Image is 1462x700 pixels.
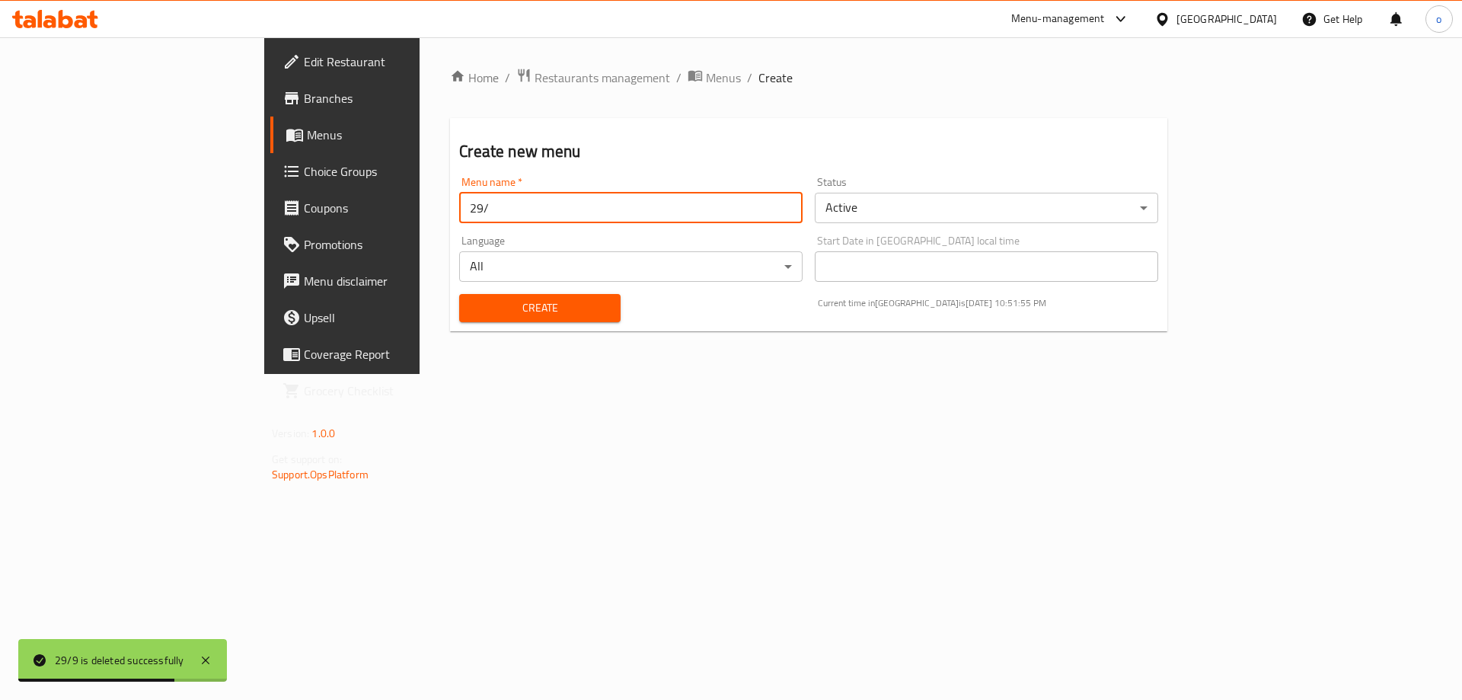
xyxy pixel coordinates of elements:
[304,308,496,327] span: Upsell
[471,299,608,318] span: Create
[1011,10,1105,28] div: Menu-management
[688,68,741,88] a: Menus
[270,117,509,153] a: Menus
[459,251,803,282] div: All
[758,69,793,87] span: Create
[818,296,1158,310] p: Current time in [GEOGRAPHIC_DATA] is [DATE] 10:51:55 PM
[304,345,496,363] span: Coverage Report
[307,126,496,144] span: Menus
[311,424,335,443] span: 1.0.0
[270,80,509,117] a: Branches
[676,69,682,87] li: /
[1176,11,1277,27] div: [GEOGRAPHIC_DATA]
[270,372,509,409] a: Grocery Checklist
[270,190,509,226] a: Coupons
[272,424,309,443] span: Version:
[459,294,620,322] button: Create
[304,89,496,107] span: Branches
[304,199,496,217] span: Coupons
[1436,11,1441,27] span: o
[270,299,509,336] a: Upsell
[535,69,670,87] span: Restaurants management
[747,69,752,87] li: /
[272,449,342,469] span: Get support on:
[55,652,184,669] div: 29/9 is deleted successfully
[450,68,1167,88] nav: breadcrumb
[459,193,803,223] input: Please enter Menu name
[272,465,369,484] a: Support.OpsPlatform
[516,68,670,88] a: Restaurants management
[270,226,509,263] a: Promotions
[304,235,496,254] span: Promotions
[304,272,496,290] span: Menu disclaimer
[304,53,496,71] span: Edit Restaurant
[270,263,509,299] a: Menu disclaimer
[304,382,496,400] span: Grocery Checklist
[815,193,1158,223] div: Active
[304,162,496,181] span: Choice Groups
[270,43,509,80] a: Edit Restaurant
[459,140,1158,163] h2: Create new menu
[270,336,509,372] a: Coverage Report
[270,153,509,190] a: Choice Groups
[706,69,741,87] span: Menus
